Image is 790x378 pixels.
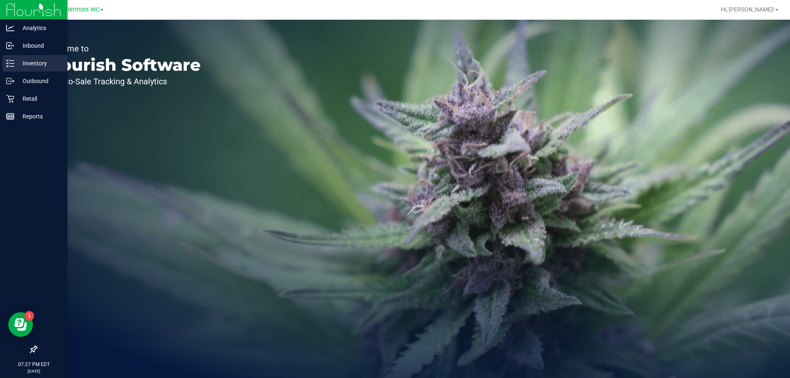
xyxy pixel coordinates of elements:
[14,111,64,121] p: Reports
[44,77,201,86] p: Seed-to-Sale Tracking & Analytics
[6,24,14,32] inline-svg: Analytics
[6,42,14,50] inline-svg: Inbound
[44,44,201,53] p: Welcome to
[8,312,33,337] iframe: Resource center
[64,6,100,13] span: Clermont WC
[14,94,64,104] p: Retail
[14,41,64,51] p: Inbound
[6,112,14,121] inline-svg: Reports
[24,311,34,321] iframe: Resource center unread badge
[6,77,14,85] inline-svg: Outbound
[4,368,64,374] p: [DATE]
[14,76,64,86] p: Outbound
[14,23,64,33] p: Analytics
[721,6,774,13] span: Hi, [PERSON_NAME]!
[6,59,14,67] inline-svg: Inventory
[14,58,64,68] p: Inventory
[6,95,14,103] inline-svg: Retail
[44,57,201,73] p: Flourish Software
[4,361,64,368] p: 07:27 PM EDT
